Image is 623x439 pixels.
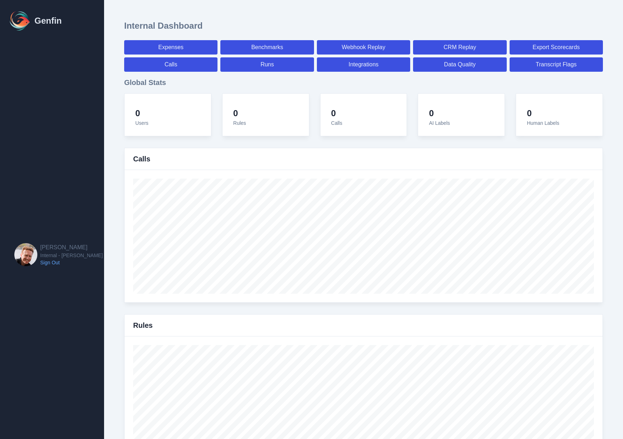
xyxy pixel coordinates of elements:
h2: [PERSON_NAME] [40,243,103,252]
h1: Internal Dashboard [124,20,203,32]
span: Users [135,120,149,126]
a: CRM Replay [413,40,506,55]
a: Webhook Replay [317,40,410,55]
a: Data Quality [413,57,506,72]
a: Integrations [317,57,410,72]
img: Brian Dunagan [14,243,37,266]
a: Sign Out [40,259,103,266]
h3: Calls [133,154,150,164]
h4: 0 [233,108,246,119]
a: Export Scorecards [510,40,603,55]
h4: 0 [331,108,342,119]
a: Benchmarks [220,40,314,55]
a: Expenses [124,40,217,55]
h1: Genfin [34,15,62,27]
a: Transcript Flags [510,57,603,72]
h4: 0 [135,108,149,119]
span: Calls [331,120,342,126]
h4: 0 [527,108,559,119]
h3: Rules [133,320,153,330]
span: Rules [233,120,246,126]
a: Calls [124,57,217,72]
span: Human Labels [527,120,559,126]
span: Internal - [PERSON_NAME] [40,252,103,259]
a: Runs [220,57,314,72]
h4: 0 [429,108,450,119]
h3: Global Stats [124,77,603,88]
span: AI Labels [429,120,450,126]
img: Logo [9,9,32,32]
